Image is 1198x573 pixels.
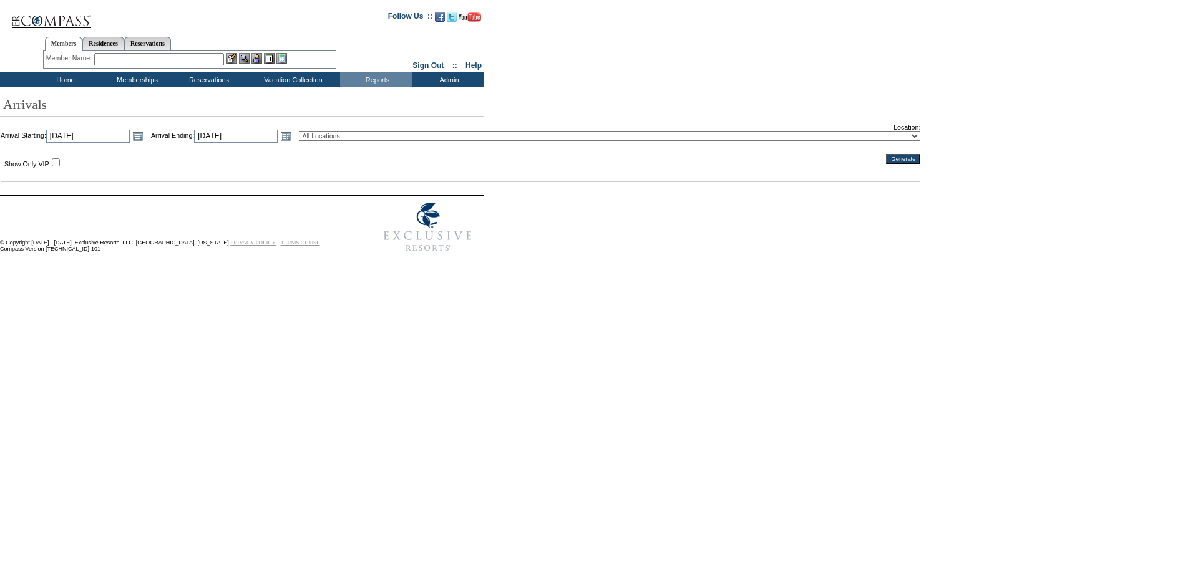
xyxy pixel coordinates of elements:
[459,16,481,23] a: Subscribe to our YouTube Channel
[279,129,293,143] a: Open the calendar popup.
[251,53,262,64] img: Impersonate
[340,72,412,87] td: Reports
[82,37,124,50] a: Residences
[412,72,484,87] td: Admin
[388,11,432,26] td: Follow Us ::
[243,72,340,87] td: Vacation Collection
[299,123,920,148] td: Location:
[447,16,457,23] a: Follow us on Twitter
[172,72,243,87] td: Reservations
[4,160,49,168] label: Show Only VIP
[276,53,287,64] img: b_calculator.gif
[435,12,445,22] img: Become our fan on Facebook
[281,239,320,246] a: TERMS OF USE
[459,12,481,22] img: Subscribe to our YouTube Channel
[1,123,150,148] td: Arrival Starting:
[447,12,457,22] img: Follow us on Twitter
[28,72,100,87] td: Home
[372,196,484,258] img: Exclusive Resorts
[124,37,171,50] a: Reservations
[412,61,444,70] a: Sign Out
[435,16,445,23] a: Become our fan on Facebook
[226,53,237,64] img: b_edit.gif
[131,129,145,143] a: Open the calendar popup.
[45,37,83,51] a: Members
[886,154,920,164] input: Generate
[151,123,298,148] td: Arrival Ending:
[230,239,276,246] a: PRIVACY POLICY
[11,3,92,29] img: Compass Home
[452,61,457,70] span: ::
[465,61,482,70] a: Help
[239,53,250,64] img: View
[46,53,94,64] div: Member Name:
[264,53,275,64] img: Reservations
[100,72,172,87] td: Memberships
